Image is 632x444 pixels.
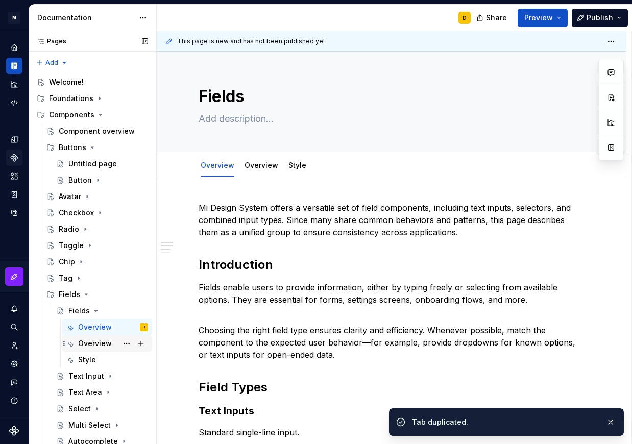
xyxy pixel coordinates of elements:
button: Share [471,9,514,27]
div: Overview [197,154,238,176]
a: Overview [62,335,152,352]
div: Pages [33,37,66,45]
p: Standard single-line input. [199,426,585,438]
a: Style [288,161,306,169]
a: Text Input [52,368,152,384]
div: Fields [68,306,90,316]
div: Tag [59,273,72,283]
div: Select [68,404,91,414]
a: Chip [42,254,152,270]
div: Chip [59,257,75,267]
a: Assets [6,168,22,184]
a: Fields [52,303,152,319]
a: Style [62,352,152,368]
a: Button [52,172,152,188]
button: Contact support [6,374,22,390]
div: Component overview [59,126,135,136]
a: Design tokens [6,131,22,147]
a: Code automation [6,94,22,111]
div: Overview [78,338,112,349]
div: Documentation [37,13,134,23]
div: Buttons [59,142,86,153]
div: Foundations [33,90,152,107]
a: Settings [6,356,22,372]
a: Invite team [6,337,22,354]
a: Toggle [42,237,152,254]
div: Components [33,107,152,123]
a: Data sources [6,205,22,221]
div: Welcome! [49,77,84,87]
div: Buttons [42,139,152,156]
div: Text Input [68,371,104,381]
a: Multi Select [52,417,152,433]
button: Notifications [6,301,22,317]
a: Analytics [6,76,22,92]
div: Checkbox [59,208,94,218]
a: Select [52,401,152,417]
div: Components [49,110,94,120]
a: Welcome! [33,74,152,90]
div: D [463,14,467,22]
button: Preview [518,9,568,27]
button: M [2,7,27,29]
h3: Text Inputs [199,404,585,418]
div: Multi Select [68,420,111,430]
div: Foundations [49,93,93,104]
textarea: Fields [197,84,582,109]
div: Text Area [68,387,102,398]
p: Mi Design System offers a versatile set of field components, including text inputs, selectors, an... [199,202,585,238]
p: Choosing the right field type ensures clarity and efficiency. Whenever possible, match the compon... [199,312,585,361]
h2: Field Types [199,379,585,396]
span: Add [45,59,58,67]
div: Button [68,175,92,185]
div: Toggle [59,240,84,251]
div: D [143,322,145,332]
div: Overview [240,154,282,176]
div: Fields [59,289,80,300]
button: Publish [572,9,628,27]
svg: Supernova Logo [9,426,19,436]
a: Text Area [52,384,152,401]
a: Documentation [6,58,22,74]
a: Overview [245,161,278,169]
a: Radio [42,221,152,237]
a: Components [6,150,22,166]
div: M [8,12,20,24]
button: Search ⌘K [6,319,22,335]
a: OverviewD [62,319,152,335]
h2: Introduction [199,257,585,273]
p: Fields enable users to provide information, either by typing freely or selecting from available o... [199,281,585,306]
span: Publish [587,13,613,23]
div: Style [78,355,96,365]
div: Overview [78,322,112,332]
div: Untitled page [68,159,117,169]
a: Home [6,39,22,56]
div: Style [284,154,310,176]
a: Tag [42,270,152,286]
div: Tab duplicated. [412,417,598,427]
a: Avatar [42,188,152,205]
a: Checkbox [42,205,152,221]
a: Overview [201,161,234,169]
a: Storybook stories [6,186,22,203]
a: Untitled page [52,156,152,172]
div: Avatar [59,191,81,202]
span: This page is new and has not been published yet. [177,37,327,45]
div: Radio [59,224,79,234]
span: Share [486,13,507,23]
span: Preview [524,13,553,23]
